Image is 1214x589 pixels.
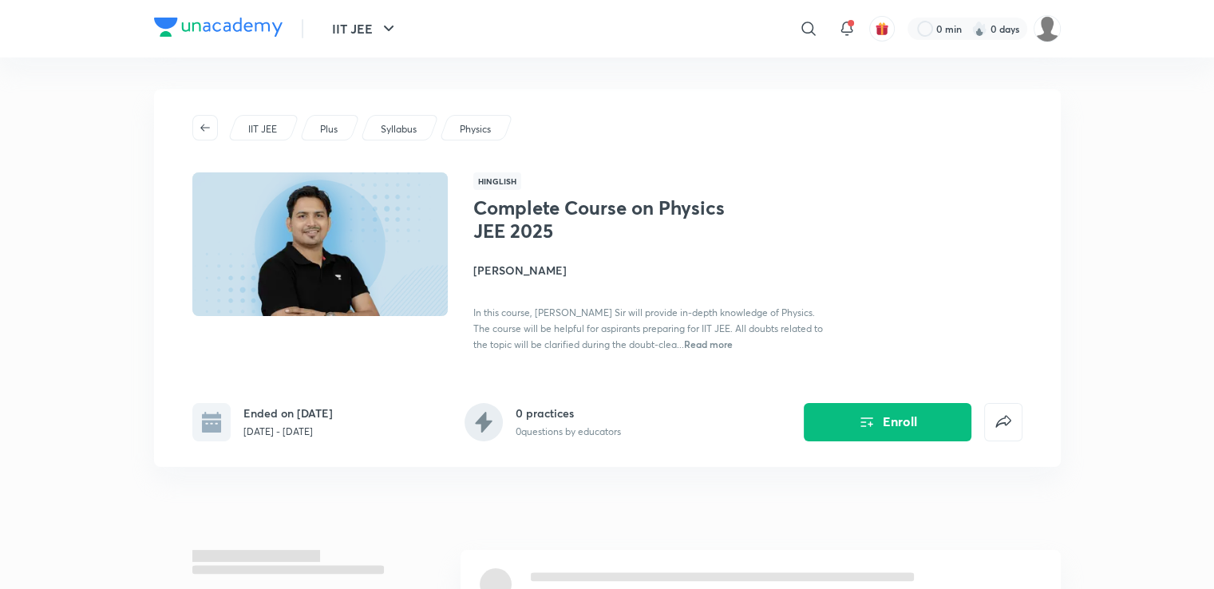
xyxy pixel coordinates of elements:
[473,262,831,279] h4: [PERSON_NAME]
[516,425,621,439] p: 0 questions by educators
[516,405,621,421] h6: 0 practices
[875,22,889,36] img: avatar
[320,122,338,136] p: Plus
[322,13,408,45] button: IIT JEE
[473,196,734,243] h1: Complete Course on Physics JEE 2025
[457,122,493,136] a: Physics
[473,172,521,190] span: Hinglish
[154,18,283,37] img: Company Logo
[804,403,971,441] button: Enroll
[869,16,895,42] button: avatar
[684,338,733,350] span: Read more
[1034,15,1061,42] img: Sai Rakshith
[473,306,823,350] span: In this course, [PERSON_NAME] Sir will provide in-depth knowledge of Physics. The course will be ...
[245,122,279,136] a: IIT JEE
[189,171,449,318] img: Thumbnail
[381,122,417,136] p: Syllabus
[154,18,283,41] a: Company Logo
[317,122,340,136] a: Plus
[971,21,987,37] img: streak
[984,403,1022,441] button: false
[378,122,419,136] a: Syllabus
[243,425,333,439] p: [DATE] - [DATE]
[460,122,491,136] p: Physics
[248,122,277,136] p: IIT JEE
[243,405,333,421] h6: Ended on [DATE]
